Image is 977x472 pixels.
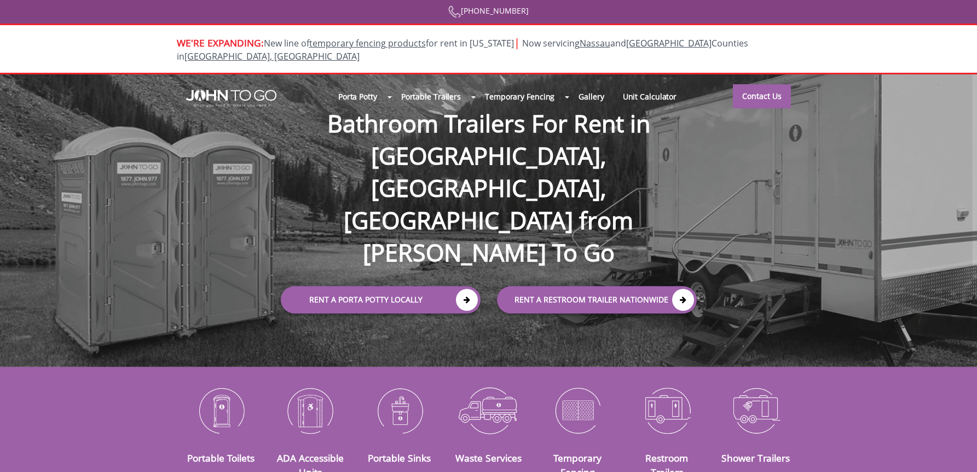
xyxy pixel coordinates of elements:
a: Contact Us [733,84,791,108]
a: Shower Trailers [721,451,790,464]
img: Restroom-Trailers-icon_N.png [631,382,703,439]
a: [PHONE_NUMBER] [448,5,529,16]
h1: Bathroom Trailers For Rent in [GEOGRAPHIC_DATA], [GEOGRAPHIC_DATA], [GEOGRAPHIC_DATA] from [PERSO... [270,72,708,269]
a: [GEOGRAPHIC_DATA], [GEOGRAPHIC_DATA] [184,50,360,62]
a: Portable Toilets [187,451,255,464]
a: Portable Trailers [392,85,470,108]
a: Gallery [569,85,613,108]
img: Temporary-Fencing-cion_N.png [541,382,614,439]
img: ADA-Accessible-Units-icon_N.png [274,382,346,439]
a: Portable Sinks [368,451,431,464]
img: Portable-Sinks-icon_N.png [363,382,436,439]
a: Nassau [580,37,610,49]
a: Rent a Porta Potty Locally [281,286,481,313]
span: New line of for rent in [US_STATE] [177,37,748,63]
a: Temporary Fencing [476,85,564,108]
span: | [514,35,520,50]
a: rent a RESTROOM TRAILER Nationwide [497,286,697,313]
span: WE'RE EXPANDING: [177,36,264,49]
a: temporary fencing products [309,37,426,49]
img: Portable-Toilets-icon_N.png [185,382,258,439]
a: Unit Calculator [614,85,686,108]
a: Porta Potty [329,85,386,108]
img: JOHN to go [186,90,276,107]
img: Waste-Services-icon_N.png [452,382,525,439]
a: [GEOGRAPHIC_DATA] [626,37,712,49]
a: Waste Services [455,451,522,464]
img: Shower-Trailers-icon_N.png [720,382,793,439]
